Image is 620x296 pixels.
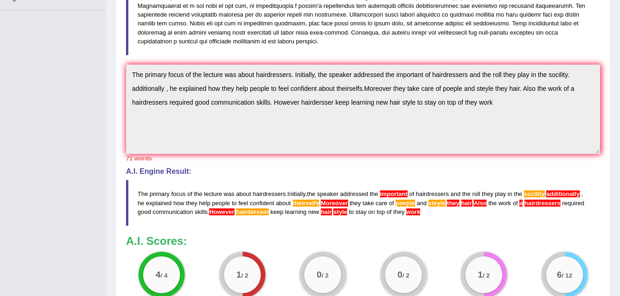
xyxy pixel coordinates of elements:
[150,190,169,197] span: primary
[546,190,579,197] span: This sentence does not start with an uppercase letter. (did you mean: Additionally)
[581,190,583,197] span: Put a space after the comma, but not before the comma. (did you mean: ,)
[333,208,347,215] span: This is normally spelled as one word. (did you mean: hairstyle)
[488,200,497,207] span: the
[580,190,582,197] span: Put a space after the comma, but not before the comma. (did you mean: ,)
[126,154,600,163] div: 71 words
[368,208,375,215] span: on
[161,272,168,279] small: / 4
[146,200,172,207] span: explained
[461,200,472,207] span: Do not use a noun immediately after the pronoun ‘they’. Use a verb or an adverb, or possibly some...
[514,190,522,197] span: the
[186,200,198,207] span: they
[204,190,222,197] span: lecture
[459,200,461,207] span: Do not use a noun immediately after the pronoun ‘they’. Use a verb or an adverb, or possibly some...
[241,272,248,279] small: / 2
[508,190,512,197] span: in
[195,208,208,215] span: skills
[317,270,322,280] big: 0
[236,190,251,197] span: about
[416,200,427,207] span: and
[524,200,560,207] span: The plural noun “hairdressers” cannot be used with the article “a”. Did you mean “a hairdresser” ...
[396,200,415,207] span: Possible spelling mistake found. (did you mean: people)
[250,200,274,207] span: confident
[474,200,487,207] span: A comma may be missing after the conjunctive/linking adverb ‘Also’. (did you mean: Also,)
[138,200,144,207] span: he
[478,270,483,280] big: 1
[212,200,230,207] span: people
[349,208,354,215] span: to
[397,270,403,280] big: 0
[153,208,193,215] span: communication
[462,190,470,197] span: the
[138,208,151,215] span: good
[156,270,161,280] big: 4
[126,167,600,176] h4: A.I. Engine Result:
[340,190,368,197] span: addressed
[499,200,511,207] span: work
[321,208,332,215] span: This is normally spelled as one word. (did you mean: hairstyle)
[370,190,378,197] span: the
[199,200,211,207] span: help
[482,190,494,197] span: they
[557,270,562,280] big: 6
[271,208,283,215] span: keep
[209,208,234,215] span: A comma may be missing after the conjunctive/linking adverb ‘However’. (did you mean: However,)
[253,190,286,197] span: hairdressers
[232,200,237,207] span: to
[523,200,524,207] span: The plural noun “hairdressers” cannot be used with the article “a”. Did you mean “a hairdresser” ...
[194,190,202,197] span: the
[377,208,385,215] span: top
[403,272,409,279] small: / 2
[173,200,184,207] span: how
[447,200,459,207] span: Do not use a noun immediately after the pronoun ‘they’. Use a verb or an adverb, or possibly some...
[355,208,367,215] span: stay
[428,200,445,207] span: Possible spelling mistake found. (did you mean: style)
[416,190,449,197] span: hairdressers
[317,190,338,197] span: speaker
[224,190,235,197] span: was
[472,190,480,197] span: roll
[322,272,329,279] small: / 2
[513,200,518,207] span: of
[238,200,248,207] span: feel
[236,270,241,280] big: 1
[126,235,187,247] b: A.I. Scores:
[307,190,315,197] span: the
[321,200,348,207] span: A comma may be missing after the conjunctive/linking adverb ‘Moreover’. (did you mean: Moreover,)
[349,200,361,207] span: they
[562,272,572,279] small: / 12
[293,200,319,207] span: Possible spelling mistake found. (did you mean: herself)
[332,208,334,215] span: This is normally spelled as one word. (did you mean: hairstyle)
[285,208,307,215] span: learning
[519,200,523,207] span: The plural noun “hairdressers” cannot be used with the article “a”. Did you mean “a hairdresser” ...
[380,190,408,197] span: Did you mean the noun “importance”?
[276,200,291,207] span: about
[393,208,405,215] span: they
[126,180,600,225] blockquote: . , . . . .
[171,190,186,197] span: focus
[362,200,374,207] span: take
[187,190,193,197] span: of
[524,190,545,197] span: Possible spelling mistake found. (did you mean: docility)
[389,200,394,207] span: of
[495,190,506,197] span: play
[308,208,319,215] span: new
[562,200,584,207] span: required
[288,190,306,197] span: Initially
[236,208,269,215] span: Possible spelling mistake found. (did you mean: hairdresser)
[376,200,387,207] span: care
[483,272,490,279] small: / 2
[406,208,420,215] span: Please add a punctuation mark at the end of paragraph. (did you mean: work.)
[451,190,461,197] span: and
[409,190,414,197] span: of
[138,190,148,197] span: The
[386,208,391,215] span: of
